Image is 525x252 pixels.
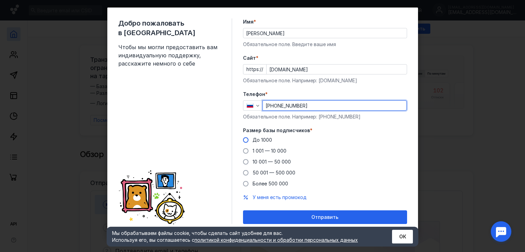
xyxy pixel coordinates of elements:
[243,41,407,48] div: Обязательное поле. Введите ваше имя
[243,210,407,224] button: Отправить
[253,137,272,143] span: До 1000
[112,230,375,243] div: Мы обрабатываем файлы cookie, чтобы сделать сайт удобнее для вас. Используя его, вы соглашаетесь c
[253,170,295,176] span: 50 001 — 500 000
[243,113,407,120] div: Обязательное поле. Например: [PHONE_NUMBER]
[253,194,307,200] span: У меня есть промокод
[243,77,407,84] div: Обязательное поле. Например: [DOMAIN_NAME]
[243,18,254,25] span: Имя
[243,91,265,98] span: Телефон
[243,127,310,134] span: Размер базы подписчиков
[118,18,221,38] span: Добро пожаловать в [GEOGRAPHIC_DATA]
[253,148,286,154] span: 1 001 — 10 000
[253,159,291,165] span: 10 001 — 50 000
[243,55,256,61] span: Cайт
[311,214,338,220] span: Отправить
[118,43,221,68] span: Чтобы мы могли предоставить вам индивидуальную поддержку, расскажите немного о себе
[194,237,358,243] a: политикой конфиденциальности и обработки персональных данных
[392,230,413,243] button: ОК
[253,181,288,186] span: Более 500 000
[253,194,307,201] button: У меня есть промокод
